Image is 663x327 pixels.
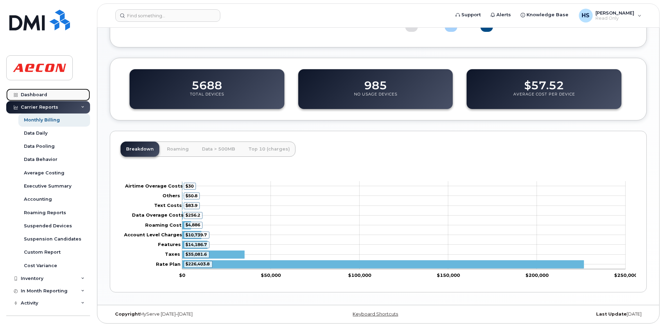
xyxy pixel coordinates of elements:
[595,16,634,21] span: Read Only
[185,242,207,247] tspan: $14,186.7
[513,92,575,104] p: Average Cost Per Device
[162,193,180,198] tspan: Others
[451,8,486,22] a: Support
[468,311,647,317] div: [DATE]
[124,181,637,278] g: Chart
[154,202,182,208] tspan: Text Costs
[185,193,197,198] tspan: $50.8
[185,183,194,188] tspan: $30
[486,8,516,22] a: Alerts
[527,11,568,18] span: Knowledge Base
[525,272,549,278] tspan: $200,000
[524,72,564,92] dd: $57.52
[185,261,210,266] tspan: $226,403.8
[115,9,220,22] input: Find something...
[121,142,159,157] a: Breakdown
[496,11,511,18] span: Alerts
[161,142,194,157] a: Roaming
[185,222,200,227] tspan: $4,886
[461,11,481,18] span: Support
[156,261,180,266] tspan: Rate Plan
[158,242,181,247] tspan: Features
[516,8,573,22] a: Knowledge Base
[185,252,207,257] tspan: $35,081.6
[353,311,398,317] a: Keyboard Shortcuts
[261,272,281,278] tspan: $50,000
[115,311,140,317] strong: Copyright
[364,72,387,92] dd: 985
[124,231,182,237] tspan: Account Level Charges
[110,311,289,317] div: MyServe [DATE]–[DATE]
[190,92,224,104] p: Total Devices
[196,142,241,157] a: Data > 500MB
[192,72,222,92] dd: 5688
[165,251,180,257] tspan: Taxes
[595,10,634,16] span: [PERSON_NAME]
[614,272,637,278] tspan: $250,000
[243,142,295,157] a: Top 10 (charges)
[125,183,183,188] tspan: Airtime Overage Costs
[348,272,371,278] tspan: $100,000
[179,272,185,278] tspan: $0
[437,272,460,278] tspan: $150,000
[185,203,197,208] tspan: $83.9
[132,212,184,218] tspan: Data Overage Costs
[185,232,207,237] tspan: $10,739.7
[574,9,646,22] div: Harpreet Sanghera
[596,311,627,317] strong: Last Update
[354,92,397,104] p: No Usage Devices
[582,11,590,20] span: HS
[145,222,182,227] tspan: Roaming Cost
[182,182,584,268] g: Series
[185,212,200,218] tspan: $256.2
